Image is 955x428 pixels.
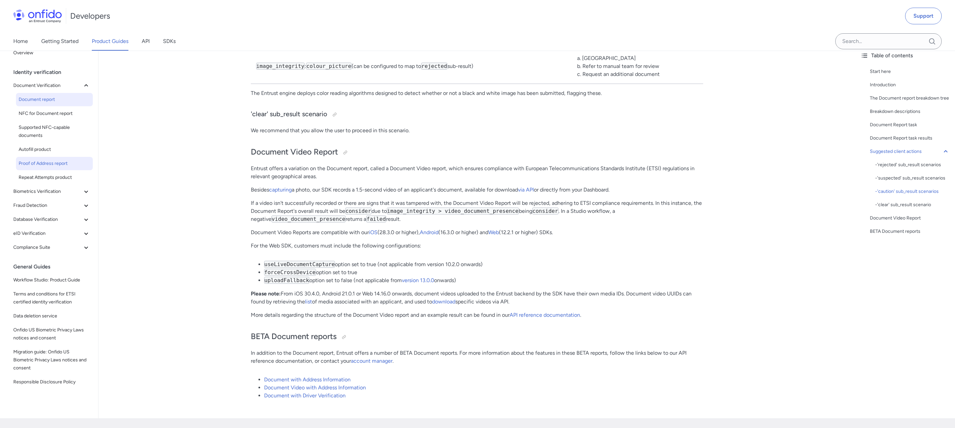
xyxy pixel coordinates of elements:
a: Proof of Address report [16,157,93,170]
span: Proof of Address report [19,160,90,168]
div: - 'caution' sub_result scenarios [875,188,950,196]
a: Start here [870,68,950,76]
a: via API [518,187,534,193]
code: video_document_presence [271,215,346,222]
a: Terms and conditions for ETSI certified identity verification [11,287,93,309]
a: -'suspected' sub_result scenarios [875,174,950,182]
p: More details regarding the structure of the Document Video report and an example result can be fo... [251,311,703,319]
a: -'clear' sub_result scenario [875,201,950,209]
a: Document Video with Address Information [264,384,366,391]
button: Compliance Suite [11,241,93,254]
span: Supported NFC-capable documents [19,124,90,140]
button: Biometrics Verification [11,185,93,198]
p: Document Video Reports are compatible with our (28.3.0 or higher), (16.3.0 or higher) and (12.2.1... [251,228,703,236]
span: Terms and conditions for ETSI certified identity verification [13,290,90,306]
a: download [432,298,455,305]
p: For the Web SDK, customers must include the following configurations: [251,242,703,250]
div: Table of contents [861,52,950,60]
li: option set to false (not applicable from onwards) [264,276,703,284]
p: The Entrust engine deploys color reading algorithms designed to detect whether or not a black and... [251,89,703,97]
a: list [305,298,312,305]
h2: BETA Document reports [251,331,703,342]
a: Android [420,229,438,235]
code: failed [366,215,386,222]
a: -'caution' sub_result scenarios [875,188,950,196]
a: capturing [269,187,292,193]
a: NFC for Document report [16,107,93,120]
a: Getting Started [41,32,79,51]
a: Document Report task [870,121,950,129]
img: Onfido Logo [13,9,62,23]
a: API reference documentation [510,312,580,318]
p: In addition to the Document report, Entrust offers a number of BETA Document reports. For more in... [251,349,703,365]
p: We recommend that you allow the user to proceed in this scenario. [251,127,703,135]
a: Home [13,32,28,51]
a: Suggested client actions [870,148,950,156]
a: SDKs [163,32,176,51]
span: Biometrics Verification [13,188,82,196]
h1: Developers [70,11,110,21]
a: Breakdown descriptions [870,108,950,116]
a: Supported NFC-capable documents [16,121,93,142]
a: iOS [369,229,378,235]
span: Workflow Studio: Product Guide [13,276,90,284]
strong: Please note: [251,290,281,297]
div: - 'clear' sub_result scenario [875,201,950,209]
td: a. [GEOGRAPHIC_DATA] b. Refer to manual team for review c. Request an additional document [572,49,703,84]
a: Introduction [870,81,950,89]
button: eID Verification [11,227,93,240]
code: colour_picture [306,63,352,70]
span: Onfido US Biometric Privacy Laws notices and consent [13,326,90,342]
a: The Document report breakdown tree [870,94,950,102]
code: useLiveDocumentCapture [264,261,335,268]
h2: Document Video Report [251,147,703,158]
div: Identity verification [13,66,95,79]
a: -'rejected' sub_result scenarios [875,161,950,169]
a: Overview [11,46,93,60]
a: Responsible Disclosure Policy [11,375,93,389]
span: Autofill product [19,146,90,154]
span: Fraud Detection [13,202,82,210]
code: consider [345,208,372,214]
span: Database Verification [13,215,82,223]
a: Document Report task results [870,134,950,142]
button: Database Verification [11,213,93,226]
div: - 'rejected' sub_result scenarios [875,161,950,169]
a: API [142,32,150,51]
span: NFC for Document report [19,110,90,118]
span: Document report [19,96,90,104]
span: Responsible Disclosure Policy [13,378,90,386]
a: Document with Address Information [264,376,351,383]
div: General Guides [13,260,95,273]
button: Fraud Detection [11,199,93,212]
code: rejected [421,63,447,70]
code: consider [532,208,558,214]
h3: 'clear' sub_result scenario [251,109,703,120]
span: Compliance Suite [13,243,82,251]
span: Migration guide: Onfido US Biometric Privacy Laws notices and consent [13,348,90,372]
a: Document report [16,93,93,106]
td: : (can be configured to map to sub-result) [251,49,572,84]
a: Document with Driver Verification [264,392,346,399]
span: Data deletion service [13,312,90,320]
a: Web [488,229,499,235]
a: Migration guide: Onfido US Biometric Privacy Laws notices and consent [11,345,93,375]
span: Document Verification [13,82,82,90]
li: option set to true (not applicable from version 10.2.0 onwards) [264,260,703,268]
p: Entrust offers a variation on the Document report, called a Document Video report, which ensures ... [251,165,703,181]
span: Repeat Attempts product [19,174,90,182]
p: From iOS 30.4.0, Android 21.0.1 or Web 14.16.0 onwards, document videos uploaded to the Entrust b... [251,290,703,306]
a: Data deletion service [11,309,93,323]
p: Besides a photo, our SDK records a 1.5-second video of an applicant's document, available for dow... [251,186,703,194]
a: Product Guides [92,32,128,51]
a: account manager [351,358,393,364]
a: Support [905,8,942,24]
input: Onfido search input field [835,33,942,49]
a: Document Video Report [870,214,950,222]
